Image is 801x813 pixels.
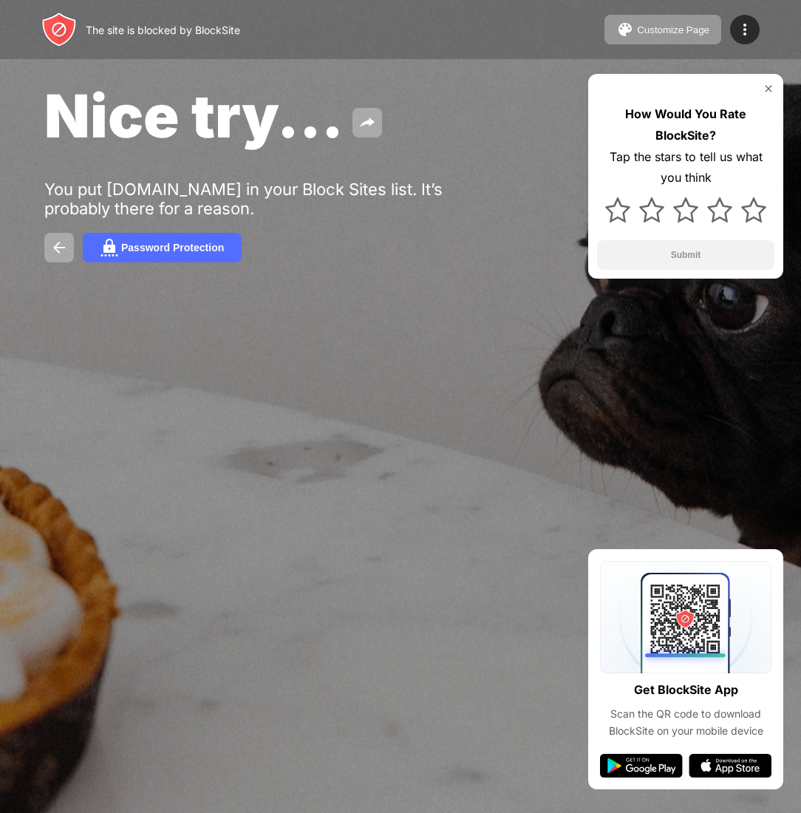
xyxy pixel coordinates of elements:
[604,15,721,44] button: Customize Page
[634,679,738,701] div: Get BlockSite App
[763,83,774,95] img: rate-us-close.svg
[358,114,376,132] img: share.svg
[600,754,683,778] img: google-play.svg
[639,197,664,222] img: star.svg
[600,706,771,739] div: Scan the QR code to download BlockSite on your mobile device
[707,197,732,222] img: star.svg
[741,197,766,222] img: star.svg
[689,754,771,778] img: app-store.svg
[673,197,698,222] img: star.svg
[121,242,224,254] div: Password Protection
[50,239,68,256] img: back.svg
[100,239,118,256] img: password.svg
[86,24,240,36] div: The site is blocked by BlockSite
[600,561,771,673] img: qrcode.svg
[597,103,774,146] div: How Would You Rate BlockSite?
[41,12,77,47] img: header-logo.svg
[616,21,634,38] img: pallet.svg
[83,233,242,262] button: Password Protection
[44,80,344,152] span: Nice try...
[605,197,630,222] img: star.svg
[637,24,709,35] div: Customize Page
[597,146,774,189] div: Tap the stars to tell us what you think
[44,180,501,218] div: You put [DOMAIN_NAME] in your Block Sites list. It’s probably there for a reason.
[736,21,754,38] img: menu-icon.svg
[597,240,774,270] button: Submit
